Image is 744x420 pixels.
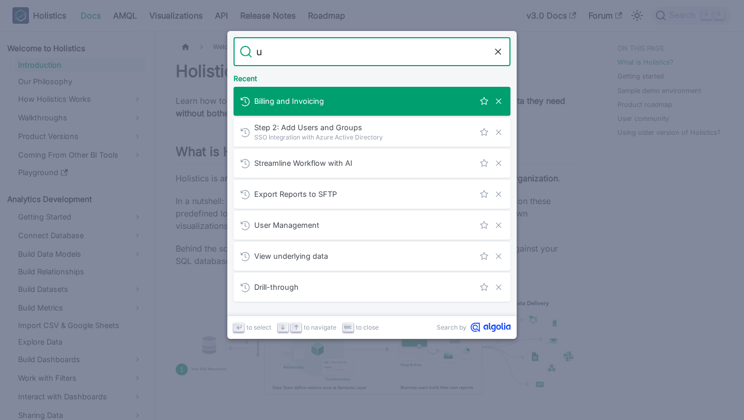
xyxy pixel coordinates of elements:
[254,251,474,261] span: View underlying data
[254,189,474,199] span: Export Reports to SFTP
[231,66,513,87] div: Recent
[437,322,467,332] span: Search by
[493,282,504,293] button: Remove this search from history
[493,189,504,200] button: Remove this search from history
[254,220,474,230] span: User Management
[493,96,504,107] button: Remove this search from history
[471,322,510,332] svg: Algolia
[254,122,474,132] span: Step 2: Add Users and Groups​
[492,45,504,58] button: Clear the query
[356,322,379,332] span: to close
[493,127,504,138] button: Remove this search from history
[304,322,336,332] span: to navigate
[254,282,474,292] span: Drill-through
[478,251,490,262] button: Save this search
[254,96,474,106] span: Billing and Invoicing
[493,158,504,169] button: Remove this search from history
[234,211,510,240] a: User Management
[478,220,490,231] button: Save this search
[235,323,243,331] svg: Enter key
[234,273,510,302] a: Drill-through
[234,180,510,209] a: Export Reports to SFTP
[234,87,510,116] a: Billing and Invoicing
[437,322,510,332] a: Search byAlgolia
[234,118,510,147] a: Step 2: Add Users and Groups​SSO Integration with Azure Active Directory
[478,158,490,169] button: Save this search
[254,132,474,142] span: SSO Integration with Azure Active Directory
[478,96,490,107] button: Save this search
[344,323,352,331] svg: Escape key
[493,220,504,231] button: Remove this search from history
[292,323,300,331] svg: Arrow up
[254,158,474,168] span: Streamline Workflow with AI
[493,251,504,262] button: Remove this search from history
[478,189,490,200] button: Save this search
[234,149,510,178] a: Streamline Workflow with AI
[478,282,490,293] button: Save this search
[478,127,490,138] button: Save this search
[279,323,287,331] svg: Arrow down
[234,242,510,271] a: View underlying data
[252,37,492,66] input: Search docs
[246,322,271,332] span: to select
